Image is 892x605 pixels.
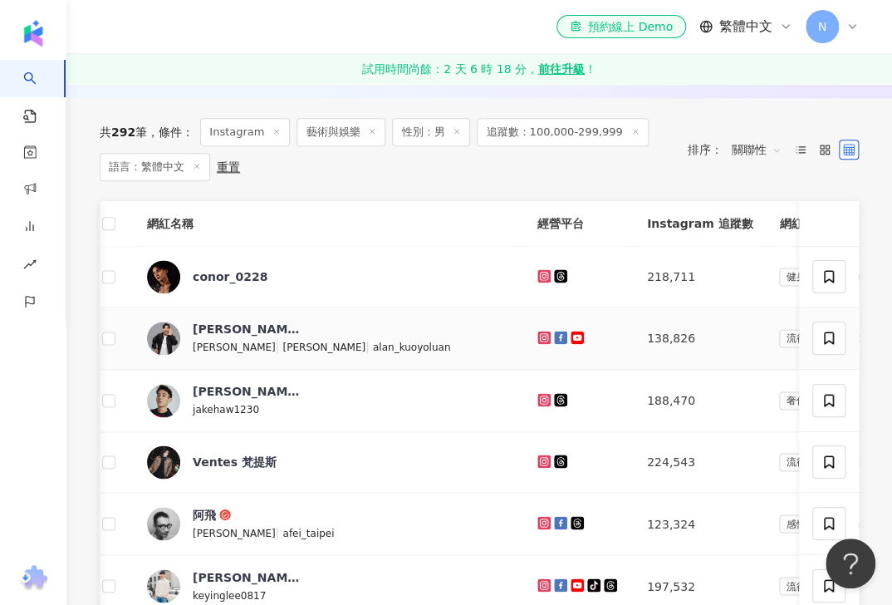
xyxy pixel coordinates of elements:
span: 健身 [779,268,812,286]
img: KOL Avatar [147,260,180,293]
div: Ventes 梵提斯 [193,454,277,470]
a: search [23,60,56,125]
span: | [276,525,283,539]
span: 語言：繁體中文 [100,153,210,181]
strong: 前往升級 [538,61,585,77]
span: 關聯性 [732,136,782,163]
span: 條件 ： [147,125,194,139]
span: 奢侈品 [779,391,822,410]
div: [PERSON_NAME] [193,321,301,337]
span: [PERSON_NAME] [193,342,276,353]
img: chrome extension [17,565,50,592]
th: 網紅名稱 [134,201,524,247]
th: Instagram 追蹤數 [634,201,766,247]
span: 性別：男 [392,118,470,146]
div: conor_0228 [193,268,267,285]
img: logo icon [20,20,47,47]
td: 188,470 [634,370,766,432]
span: 藝術與娛樂 [297,118,385,146]
span: 感情 [779,514,812,533]
a: KOL Avatarconor_0228 [147,260,511,293]
span: 追蹤數：100,000-299,999 [477,118,648,146]
img: KOL Avatar [147,569,180,603]
a: KOL Avatar[PERSON_NAME]keyinglee0817 [147,568,511,603]
td: 224,543 [634,432,766,493]
div: 預約線上 Demo [570,18,673,35]
a: KOL AvatarVentes 梵提斯 [147,445,511,479]
a: KOL Avatar[PERSON_NAME]jakehaw1230 [147,383,511,418]
span: afei_taipei [282,527,334,539]
td: 138,826 [634,307,766,370]
span: alan_kuoyoluan [373,342,451,353]
span: Instagram [200,118,290,146]
span: | [365,340,373,353]
span: 292 [111,125,135,139]
span: 流行音樂 [779,453,832,471]
div: [PERSON_NAME] [193,383,301,400]
td: 218,711 [634,247,766,307]
a: KOL Avatar[PERSON_NAME][PERSON_NAME]|[PERSON_NAME]|alan_kuoyoluan [147,321,511,356]
a: 試用時間尚餘：2 天 6 時 18 分，前往升級！ [66,54,892,84]
div: 重置 [217,160,240,174]
span: keyinglee0817 [193,589,266,601]
span: jakehaw1230 [193,404,259,416]
div: 共 筆 [100,125,147,139]
span: N [818,17,826,36]
span: 繁體中文 [719,17,772,36]
span: [PERSON_NAME] [282,342,365,353]
span: [PERSON_NAME] [193,527,276,539]
img: KOL Avatar [147,384,180,417]
th: 經營平台 [524,201,634,247]
a: 預約線上 Demo [556,15,686,38]
div: 阿飛 [193,506,216,523]
iframe: Help Scout Beacon - Open [826,539,875,588]
img: KOL Avatar [147,445,180,479]
div: 排序： [688,136,791,163]
span: 流行音樂 [779,329,832,347]
span: | [276,340,283,353]
img: KOL Avatar [147,322,180,355]
div: [PERSON_NAME] [193,568,301,585]
span: 流行音樂 [779,577,832,595]
span: rise [23,248,37,285]
a: KOL Avatar阿飛[PERSON_NAME]|afei_taipei [147,506,511,541]
td: 123,324 [634,493,766,555]
img: KOL Avatar [147,507,180,540]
